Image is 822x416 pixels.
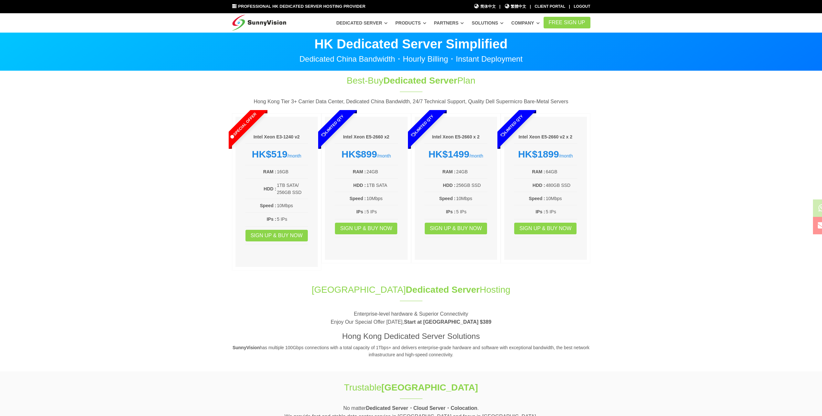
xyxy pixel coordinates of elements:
a: Dedicated Server [336,17,388,29]
strong: HK$1899 [518,149,559,159]
span: Limited Qty [395,99,449,153]
td: 24GB [456,168,487,176]
p: Enterprise-level hardware & Superior Connectivity Enjoy Our Special Offer [DATE], [232,310,590,326]
h6: Intel Xeon E5-2660 v2 x 2 [514,134,577,140]
b: RAM : [532,169,545,174]
p: Hong Kong Tier 3+ Carrier Data Center, Dedicated China Bandwidth, 24/7 Technical Support, Quality... [232,97,590,106]
h3: Hong Kong Dedicated Server Solutions [232,331,590,342]
div: Client Portal [535,4,565,10]
span: Limited Qty [306,99,360,153]
li: | [530,4,531,10]
h6: Intel Xeon E5-2660 x 2 [424,134,488,140]
a: 繁體中文 [504,4,526,10]
b: Speed : [529,196,545,201]
a: Partners [434,17,464,29]
b: HDD : [533,183,545,188]
td: 10Mbps [456,195,487,202]
strong: SunnyVision [233,345,260,350]
span: Dedicated Server [383,76,457,86]
b: Speed : [349,196,366,201]
h1: Best-Buy Plan [304,74,519,87]
p: Dedicated China Bandwidth・Hourly Billing・Instant Deployment [232,55,590,63]
b: RAM : [263,169,276,174]
td: 5 IPs [276,215,308,223]
td: 16GB [276,168,308,176]
td: 64GB [546,168,577,176]
h1: Trustable [304,381,519,394]
p: HK Dedicated Server Simplified [232,37,590,50]
b: IPs : [356,209,366,214]
span: Dedicated Server [406,285,480,295]
div: /month [335,148,398,160]
td: 5 IPs [546,208,577,216]
td: 1TB SATA [366,181,398,189]
td: 24GB [366,168,398,176]
td: 5 IPs [456,208,487,216]
span: Limited Qty [485,99,539,153]
td: 256GB SSD [456,181,487,189]
a: Products [395,17,426,29]
td: 5 IPs [366,208,398,216]
td: 1TB SATA/ 256GB SSD [276,181,308,197]
strong: [GEOGRAPHIC_DATA] [381,382,478,392]
h1: [GEOGRAPHIC_DATA] Hosting [232,283,590,296]
li: | [499,4,500,10]
div: /month [514,148,577,160]
div: /month [245,148,308,160]
strong: Dedicated Server・Cloud Server・Colocation [366,405,477,411]
a: Sign up & Buy Now [514,223,577,234]
b: IPs : [536,209,545,214]
b: Speed : [260,203,276,208]
td: 480GB SSD [546,181,577,189]
b: RAM : [353,169,366,174]
a: Sign up & Buy Now [245,230,308,241]
b: HDD : [353,183,366,188]
a: Sign up & Buy Now [335,223,397,234]
p: has multiple 100Gbps connections with a total capacity of 1Tbps+ and delivers enterprise-grade ha... [232,344,590,359]
a: 简体中文 [473,4,496,10]
strong: HK$519 [252,149,287,159]
strong: Start at [GEOGRAPHIC_DATA] $389 [404,319,492,325]
li: | [569,4,570,10]
div: /month [424,148,488,160]
td: 10Mbps [276,202,308,209]
b: RAM : [442,169,455,174]
h6: Intel Xeon E3-1240 v2 [245,134,308,140]
b: HDD : [264,186,276,191]
b: HDD : [443,183,455,188]
a: Solutions [472,17,504,29]
td: 10Mbps [366,195,398,202]
b: IPs : [267,217,276,222]
span: Special Offer [216,99,270,153]
a: FREE Sign Up [544,17,590,28]
h6: Intel Xeon E5-2660 x2 [335,134,398,140]
span: Professional HK Dedicated Server Hosting Provider [238,4,365,9]
b: IPs : [446,209,456,214]
strong: HK$1499 [428,149,469,159]
a: Sign up & Buy Now [425,223,487,234]
td: 10Mbps [546,195,577,202]
a: Company [511,17,540,29]
a: Logout [574,4,590,9]
b: Speed : [439,196,456,201]
strong: HK$899 [341,149,377,159]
